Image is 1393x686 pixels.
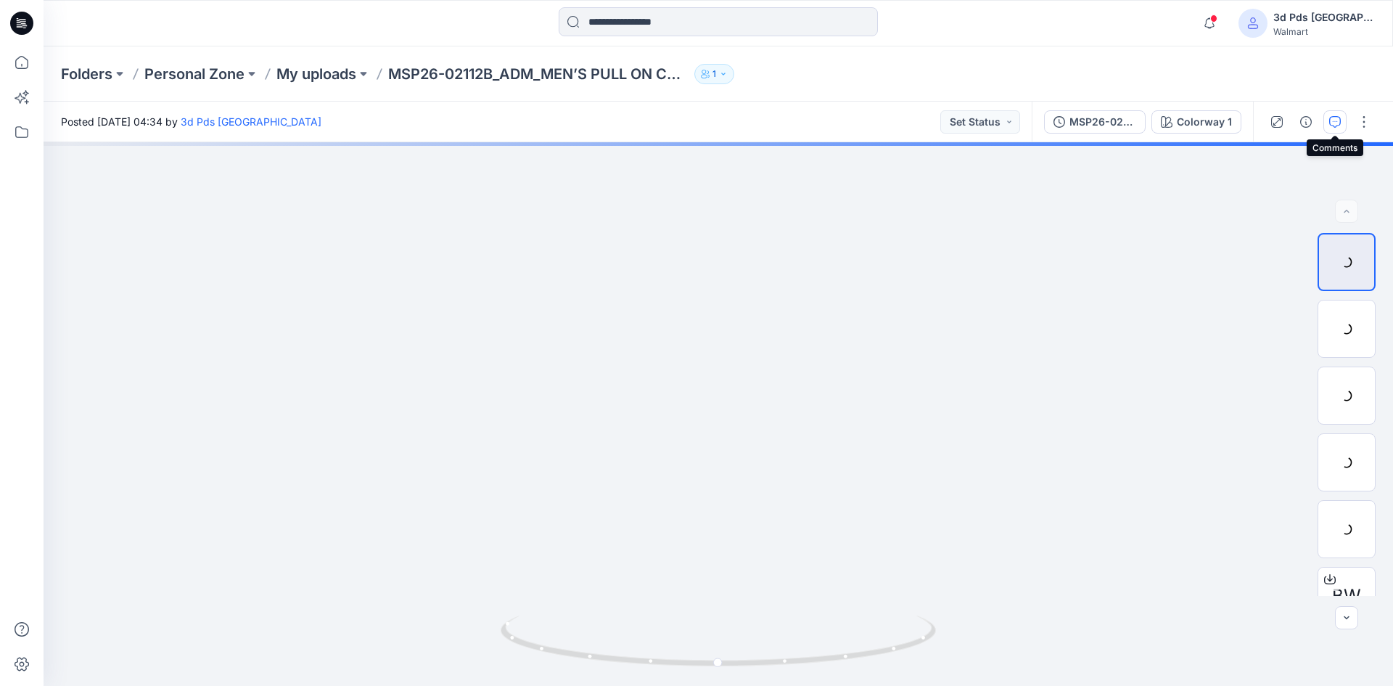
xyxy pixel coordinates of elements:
svg: avatar [1247,17,1259,29]
button: Details [1294,110,1318,134]
span: Posted [DATE] 04:34 by [61,114,321,129]
a: My uploads [276,64,356,84]
div: Colorway 1 [1177,114,1232,130]
div: MSP26-02112B_ADM_MEN’S PULL ON CARGO SHORT [1069,114,1136,130]
a: Personal Zone [144,64,245,84]
button: MSP26-02112B_ADM_MEN’S PULL ON CARGO SHORT [1044,110,1146,134]
div: Walmart [1273,26,1375,37]
p: MSP26-02112B_ADM_MEN’S PULL ON CARGO SHORT [388,64,689,84]
span: BW [1332,583,1361,609]
p: 1 [712,66,716,82]
button: Colorway 1 [1151,110,1241,134]
a: 3d Pds [GEOGRAPHIC_DATA] [181,115,321,128]
a: Folders [61,64,112,84]
div: 3d Pds [GEOGRAPHIC_DATA] [1273,9,1375,26]
button: 1 [694,64,734,84]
